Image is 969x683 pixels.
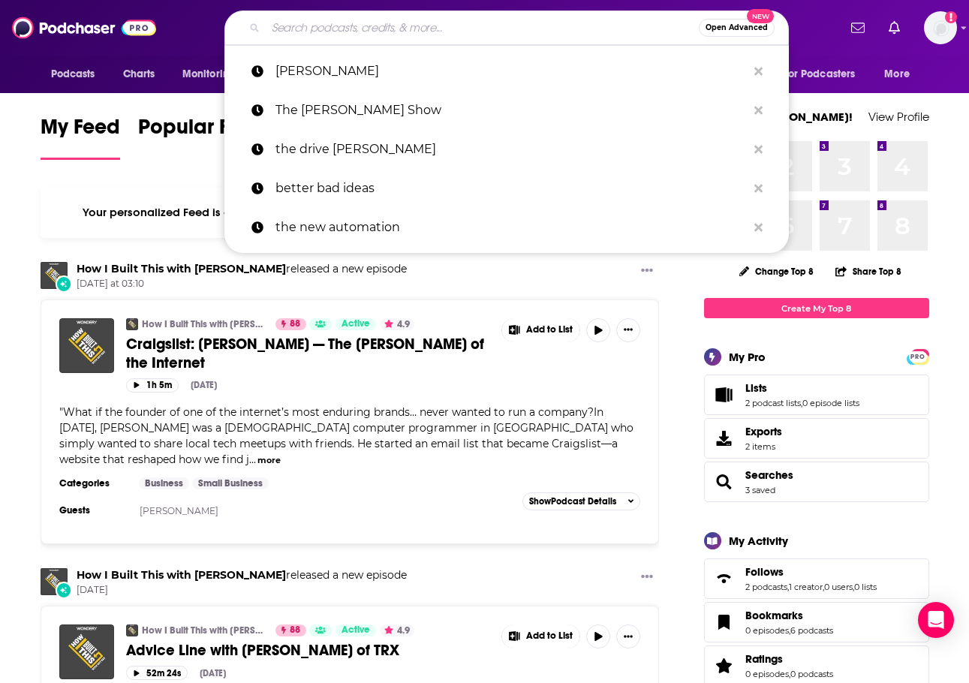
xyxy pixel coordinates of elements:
[945,11,957,23] svg: Add a profile image
[59,624,114,679] img: Advice Line with Randy Hetrick of TRX
[191,380,217,390] div: [DATE]
[789,669,790,679] span: ,
[745,485,775,495] a: 3 saved
[275,624,306,636] a: 88
[745,565,877,579] a: Follows
[745,652,783,666] span: Ratings
[502,318,580,342] button: Show More Button
[56,275,72,292] div: New Episode
[126,318,138,330] a: How I Built This with Guy Raz
[704,462,929,502] span: Searches
[77,278,407,290] span: [DATE] at 03:10
[182,64,236,85] span: Monitoring
[336,624,376,636] a: Active
[224,208,789,247] a: the new automation
[909,351,927,363] span: PRO
[342,623,370,638] span: Active
[729,534,788,548] div: My Activity
[616,624,640,648] button: Show More Button
[835,257,902,286] button: Share Top 8
[257,454,281,467] button: more
[77,262,407,276] h3: released a new episode
[635,262,659,281] button: Show More Button
[853,582,854,592] span: ,
[126,624,138,636] img: How I Built This with Guy Raz
[172,60,255,89] button: open menu
[730,262,823,281] button: Change Top 8
[41,262,68,289] a: How I Built This with Guy Raz
[924,11,957,44] img: User Profile
[502,624,580,648] button: Show More Button
[59,318,114,373] img: Craigslist: Craig Newmark — The Forrest Gump of the Internet
[59,477,127,489] h3: Categories
[704,558,929,599] span: Follows
[77,584,407,597] span: [DATE]
[745,609,833,622] a: Bookmarks
[41,114,120,160] a: My Feed
[56,582,72,598] div: New Episode
[789,582,823,592] a: 1 creator
[745,441,782,452] span: 2 items
[77,568,407,582] h3: released a new episode
[747,9,774,23] span: New
[224,11,789,45] div: Search podcasts, credits, & more...
[224,91,789,130] a: The [PERSON_NAME] Show
[526,630,573,642] span: Add to List
[142,318,266,330] a: How I Built This with [PERSON_NAME]
[522,492,641,510] button: ShowPodcast Details
[380,624,414,636] button: 4.9
[824,582,853,592] a: 0 users
[729,350,766,364] div: My Pro
[140,505,218,516] a: [PERSON_NAME]
[290,623,300,638] span: 88
[784,64,856,85] span: For Podcasters
[789,625,790,636] span: ,
[275,318,306,330] a: 88
[380,318,414,330] button: 4.9
[529,496,616,507] span: Show Podcast Details
[704,375,929,415] span: Lists
[275,52,747,91] p: rachel luba
[266,16,699,40] input: Search podcasts, credits, & more...
[745,609,803,622] span: Bookmarks
[704,298,929,318] a: Create My Top 8
[868,110,929,124] a: View Profile
[126,641,491,660] a: Advice Line with [PERSON_NAME] of TRX
[275,91,747,130] p: The Dr. Hyman Show
[41,187,660,238] div: Your personalized Feed is curated based on the Podcasts, Creators, Users, and Lists that you Follow.
[774,60,877,89] button: open menu
[224,130,789,169] a: the drive [PERSON_NAME]
[12,14,156,42] img: Podchaser - Follow, Share and Rate Podcasts
[706,24,768,32] span: Open Advanced
[709,471,739,492] a: Searches
[709,428,739,449] span: Exports
[745,565,784,579] span: Follows
[745,381,859,395] a: Lists
[126,335,484,372] span: Craigslist: [PERSON_NAME] — The [PERSON_NAME] of the Internet
[138,114,266,149] span: Popular Feed
[704,418,929,459] a: Exports
[704,602,929,642] span: Bookmarks
[336,318,376,330] a: Active
[884,64,910,85] span: More
[745,381,767,395] span: Lists
[801,398,802,408] span: ,
[745,468,793,482] a: Searches
[709,384,739,405] a: Lists
[787,582,789,592] span: ,
[77,262,286,275] a: How I Built This with Guy Raz
[342,317,370,332] span: Active
[635,568,659,587] button: Show More Button
[745,582,787,592] a: 2 podcasts
[224,169,789,208] a: better bad ideas
[59,504,127,516] h3: Guests
[275,130,747,169] p: the drive Peter Attia
[139,477,189,489] a: Business
[275,169,747,208] p: better bad ideas
[41,60,115,89] button: open menu
[126,641,399,660] span: Advice Line with [PERSON_NAME] of TRX
[918,602,954,638] div: Open Intercom Messenger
